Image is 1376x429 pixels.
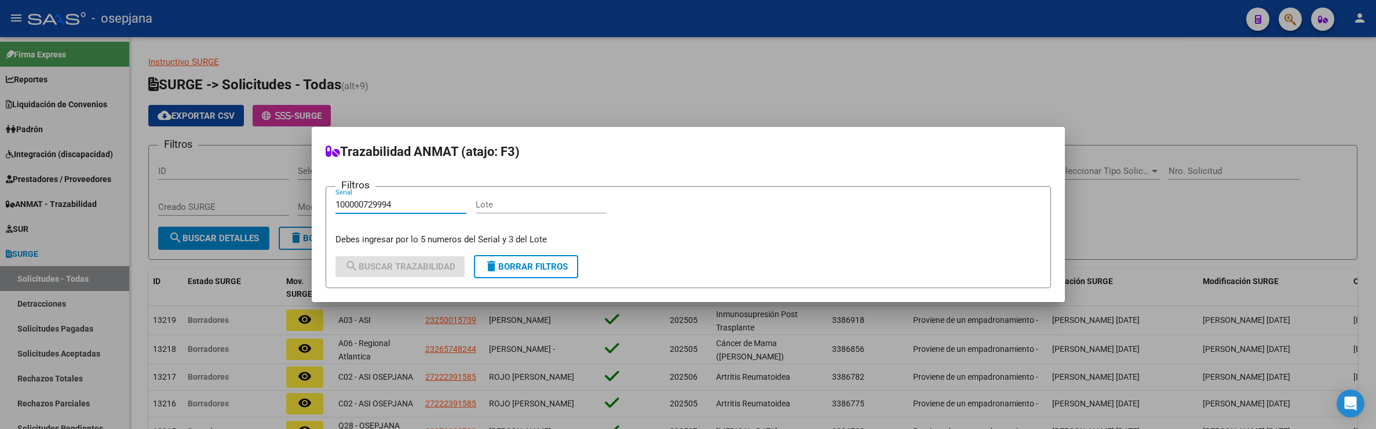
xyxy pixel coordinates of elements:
[484,259,498,273] mat-icon: delete
[335,177,375,192] h3: Filtros
[335,256,465,277] button: Buscar Trazabilidad
[326,141,1051,163] h2: Trazabilidad ANMAT (atajo: F3)
[335,233,1041,246] p: Debes ingresar por lo 5 numeros del Serial y 3 del Lote
[345,261,455,272] span: Buscar Trazabilidad
[345,259,359,273] mat-icon: search
[484,261,568,272] span: Borrar Filtros
[1337,390,1364,417] div: Open Intercom Messenger
[474,255,578,278] button: Borrar Filtros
